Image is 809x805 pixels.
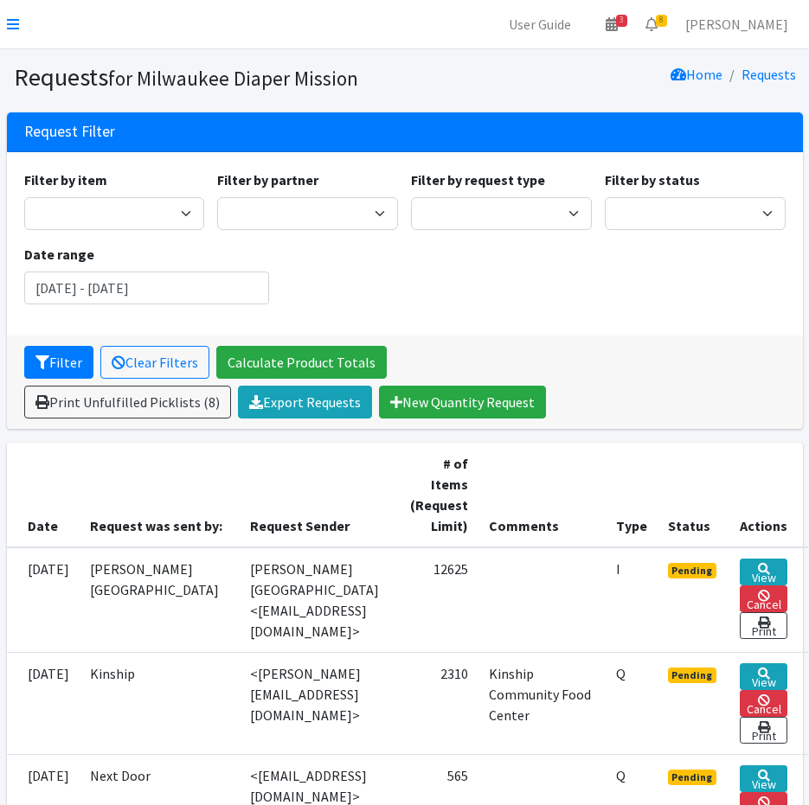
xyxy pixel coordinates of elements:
[80,443,240,547] th: Request was sent by:
[478,652,606,754] td: Kinship Community Food Center
[740,690,787,717] a: Cancel
[24,169,107,190] label: Filter by item
[616,15,627,27] span: 3
[100,346,209,379] a: Clear Filters
[740,765,787,792] a: View
[24,123,115,141] h3: Request Filter
[616,767,626,784] abbr: Quantity
[14,62,399,93] h1: Requests
[400,547,478,653] td: 12625
[24,272,269,304] input: January 1, 2011 - December 31, 2011
[671,7,802,42] a: [PERSON_NAME]
[495,7,585,42] a: User Guide
[658,443,730,547] th: Status
[729,443,808,547] th: Actions
[7,547,80,653] td: [DATE]
[400,443,478,547] th: # of Items (Request Limit)
[240,547,400,653] td: [PERSON_NAME][GEOGRAPHIC_DATA] <[EMAIL_ADDRESS][DOMAIN_NAME]>
[217,169,318,190] label: Filter by partner
[592,7,632,42] a: 3
[616,665,626,682] abbr: Quantity
[80,652,240,754] td: Kinship
[656,15,667,27] span: 8
[24,346,93,379] button: Filter
[740,585,787,612] a: Cancel
[671,66,722,83] a: Home
[411,169,545,190] label: Filter by request type
[7,652,80,754] td: [DATE]
[478,443,606,547] th: Comments
[616,560,620,578] abbr: Individual
[24,386,231,418] a: Print Unfulfilled Picklists (8)
[216,346,387,379] a: Calculate Product Totals
[24,244,94,265] label: Date range
[7,443,80,547] th: Date
[742,66,796,83] a: Requests
[740,717,787,744] a: Print
[668,668,717,683] span: Pending
[632,7,671,42] a: 8
[108,66,358,91] small: for Milwaukee Diaper Mission
[240,652,400,754] td: <[PERSON_NAME][EMAIL_ADDRESS][DOMAIN_NAME]>
[379,386,546,418] a: New Quantity Request
[238,386,372,418] a: Export Requests
[400,652,478,754] td: 2310
[740,612,787,639] a: Print
[740,663,787,690] a: View
[605,169,700,190] label: Filter by status
[740,559,787,585] a: View
[240,443,400,547] th: Request Sender
[606,443,658,547] th: Type
[80,547,240,653] td: [PERSON_NAME][GEOGRAPHIC_DATA]
[668,770,717,785] span: Pending
[668,563,717,578] span: Pending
